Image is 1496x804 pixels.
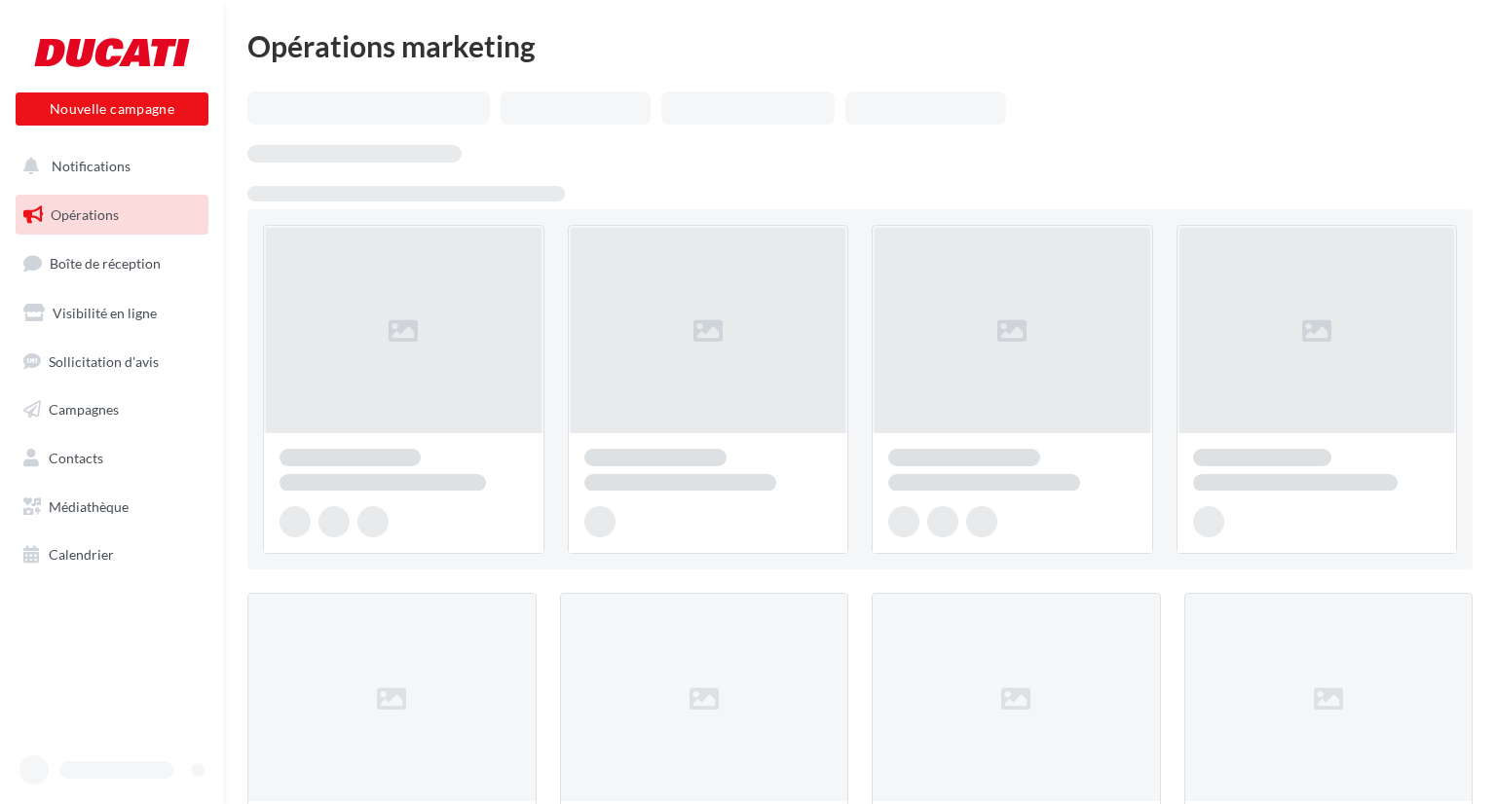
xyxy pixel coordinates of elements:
span: Campagnes [49,401,119,418]
span: Contacts [49,450,103,466]
span: Visibilité en ligne [53,305,157,321]
a: Opérations [12,195,212,236]
button: Notifications [12,146,205,187]
a: Visibilité en ligne [12,293,212,334]
span: Sollicitation d'avis [49,352,159,369]
a: Médiathèque [12,487,212,528]
span: Notifications [52,158,131,174]
a: Campagnes [12,389,212,430]
div: Opérations marketing [247,31,1473,60]
span: Boîte de réception [50,255,161,272]
a: Sollicitation d'avis [12,342,212,383]
span: Médiathèque [49,498,129,515]
a: Calendrier [12,534,212,575]
span: Opérations [51,206,119,223]
a: Boîte de réception [12,242,212,284]
span: Calendrier [49,546,114,563]
button: Nouvelle campagne [16,92,208,126]
a: Contacts [12,438,212,479]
